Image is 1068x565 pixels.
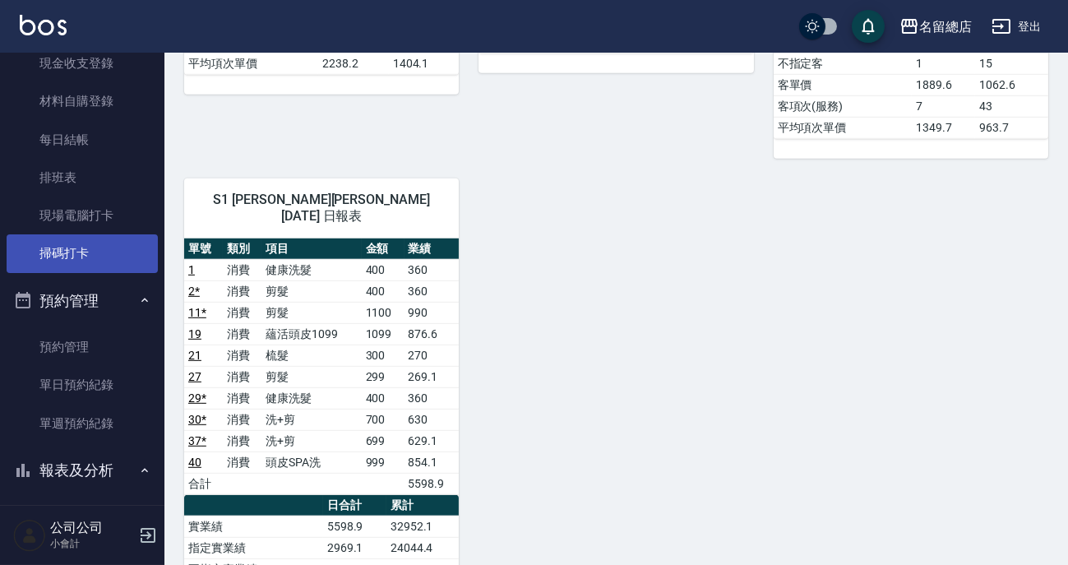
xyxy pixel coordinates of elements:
td: 健康洗髮 [261,259,361,280]
td: 剪髮 [261,302,361,323]
a: 報表目錄 [7,498,158,535]
a: 27 [188,370,201,383]
td: 實業績 [184,516,323,537]
td: 1889.6 [912,74,975,95]
td: 300 [362,345,405,366]
td: 消費 [223,366,261,387]
button: save [852,10,885,43]
td: 消費 [223,302,261,323]
a: 19 [188,327,201,340]
td: 剪髮 [261,366,361,387]
td: 299 [362,366,405,387]
a: 21 [188,349,201,362]
td: 2969.1 [323,537,386,558]
td: 梳髮 [261,345,361,366]
td: 7 [912,95,975,117]
td: 洗+剪 [261,430,361,452]
td: 360 [405,280,460,302]
td: 5598.9 [323,516,386,537]
td: 400 [362,259,405,280]
td: 消費 [223,323,261,345]
td: 32952.1 [386,516,460,537]
th: 日合計 [323,495,386,516]
td: 360 [405,387,460,409]
a: 單週預約紀錄 [7,405,158,442]
span: S1 [PERSON_NAME][PERSON_NAME] [DATE] 日報表 [204,192,439,225]
h5: 公司公司 [50,520,134,536]
th: 累計 [386,495,460,516]
td: 消費 [223,430,261,452]
td: 15 [975,53,1048,74]
td: 699 [362,430,405,452]
a: 1 [188,263,195,276]
td: 269.1 [405,366,460,387]
td: 洗+剪 [261,409,361,430]
td: 消費 [223,259,261,280]
td: 400 [362,387,405,409]
th: 項目 [261,239,361,260]
a: 現金收支登錄 [7,44,158,82]
td: 合計 [184,473,223,494]
td: 頭皮SPA洗 [261,452,361,473]
td: 876.6 [405,323,460,345]
td: 270 [405,345,460,366]
td: 999 [362,452,405,473]
a: 預約管理 [7,328,158,366]
td: 指定實業績 [184,537,323,558]
td: 1404.1 [389,53,460,74]
a: 掃碼打卡 [7,234,158,272]
button: 登出 [985,12,1048,42]
td: 不指定客 [774,53,913,74]
td: 平均項次單價 [774,117,913,138]
td: 700 [362,409,405,430]
div: 名留總店 [919,16,972,37]
td: 1349.7 [912,117,975,138]
td: 健康洗髮 [261,387,361,409]
p: 小會計 [50,536,134,551]
td: 629.1 [405,430,460,452]
td: 平均項次單價 [184,53,318,74]
td: 630 [405,409,460,430]
td: 消費 [223,387,261,409]
a: 材料自購登錄 [7,82,158,120]
td: 客單價 [774,74,913,95]
th: 金額 [362,239,405,260]
td: 1099 [362,323,405,345]
td: 5598.9 [405,473,460,494]
td: 360 [405,259,460,280]
td: 43 [975,95,1048,117]
button: 名留總店 [893,10,978,44]
td: 24044.4 [386,537,460,558]
td: 2238.2 [318,53,389,74]
td: 1100 [362,302,405,323]
td: 消費 [223,409,261,430]
td: 消費 [223,280,261,302]
a: 每日結帳 [7,121,158,159]
td: 消費 [223,345,261,366]
th: 類別 [223,239,261,260]
table: a dense table [184,239,459,495]
a: 單日預約紀錄 [7,366,158,404]
td: 剪髮 [261,280,361,302]
a: 現場電腦打卡 [7,197,158,234]
th: 單號 [184,239,223,260]
td: 990 [405,302,460,323]
td: 蘊活頭皮1099 [261,323,361,345]
td: 1 [912,53,975,74]
button: 預約管理 [7,280,158,322]
td: 400 [362,280,405,302]
td: 854.1 [405,452,460,473]
img: Person [13,519,46,552]
td: 消費 [223,452,261,473]
td: 963.7 [975,117,1048,138]
a: 排班表 [7,159,158,197]
button: 報表及分析 [7,449,158,492]
a: 40 [188,456,201,469]
td: 客項次(服務) [774,95,913,117]
img: Logo [20,15,67,35]
th: 業績 [405,239,460,260]
td: 1062.6 [975,74,1048,95]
